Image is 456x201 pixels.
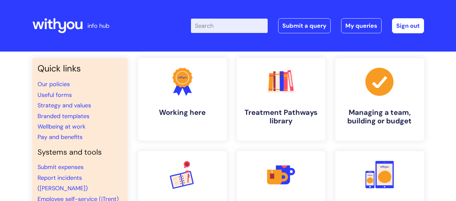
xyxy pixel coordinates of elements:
a: My queries [341,18,382,33]
a: Pay and benefits [38,133,83,141]
a: Report incidents ([PERSON_NAME]) [38,174,88,192]
a: Branded templates [38,112,89,120]
a: Strategy and values [38,101,91,109]
a: Submit expenses [38,163,84,171]
h4: Working here [143,108,222,117]
a: Treatment Pathways library [237,58,325,141]
a: Submit a query [278,18,331,33]
a: Managing a team, building or budget [335,58,424,141]
div: | - [191,18,424,33]
p: info hub [87,21,109,31]
a: Working here [138,58,227,141]
a: Wellbeing at work [38,123,86,131]
input: Search [191,19,268,33]
h4: Managing a team, building or budget [340,108,419,126]
h4: Systems and tools [38,148,122,157]
h4: Treatment Pathways library [242,108,320,126]
h3: Quick links [38,63,122,74]
a: Sign out [392,18,424,33]
a: Our policies [38,80,70,88]
a: Useful forms [38,91,72,99]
